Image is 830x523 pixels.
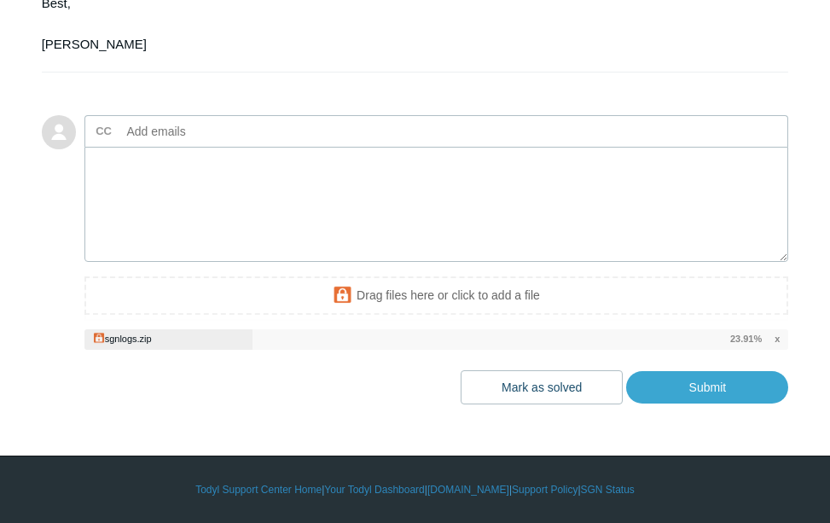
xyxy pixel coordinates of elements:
[195,482,322,497] a: Todyl Support Center Home
[461,370,623,404] button: Mark as solved
[84,147,789,262] textarea: Add your reply
[427,482,509,497] a: [DOMAIN_NAME]
[775,332,780,346] span: x
[512,482,578,497] a: Support Policy
[730,332,762,346] span: 23.91%
[324,482,424,497] a: Your Todyl Dashboard
[581,482,635,497] a: SGN Status
[96,119,112,144] label: CC
[626,371,788,404] input: Submit
[120,119,304,144] input: Add emails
